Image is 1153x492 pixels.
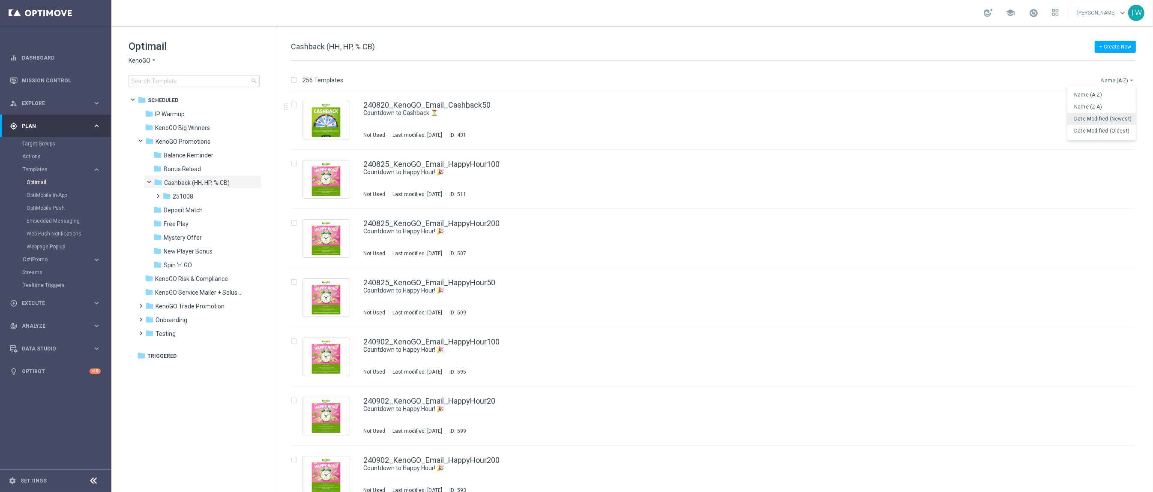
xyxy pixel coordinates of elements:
[164,248,213,255] span: New Player Bonus
[363,227,1079,235] a: Countdown to Happy Hour! 🎉
[93,166,101,174] i: keyboard_arrow_right
[305,459,347,492] img: 593.jpeg
[22,101,93,106] span: Explore
[164,234,202,241] span: Mystery Offer
[9,345,101,352] button: Data Studio keyboard_arrow_right
[145,123,153,132] i: folder
[164,179,230,187] span: Cashback (HH, HP, % CB)
[27,240,111,253] div: Webpage Pop-up
[10,345,93,353] div: Data Studio
[22,346,93,351] span: Data Studio
[282,327,1151,386] div: Press SPACE to select this row.
[27,192,89,199] a: OptiMobile In-App
[145,109,153,118] i: folder
[155,124,210,132] span: KenoGO Big Winners
[10,122,18,130] i: gps_fixed
[10,46,101,69] div: Dashboard
[173,193,193,200] span: 251008
[363,405,1099,413] div: Countdown to Happy Hour! 🎉
[389,191,446,198] div: Last modified: [DATE]
[363,109,1099,117] div: Countdown to Cashback ⏳
[363,168,1079,176] a: Countdown to Happy Hour! 🎉
[155,110,185,118] span: IP Warmup
[363,109,1079,117] a: Countdown to Cashback ⏳
[363,101,491,109] a: 240820_KenoGO_Email_Cashback50
[363,368,385,375] div: Not Used
[22,253,111,266] div: OptiPromo
[282,91,1151,150] div: Press SPACE to select this row.
[1128,77,1135,84] i: arrow_drop_down
[129,57,150,65] span: KenoGO
[302,76,343,84] p: 256 Templates
[137,351,146,360] i: folder
[446,428,466,435] div: ID:
[1074,104,1102,110] span: Name (Z-A)
[10,322,93,330] div: Analyze
[22,153,89,160] a: Actions
[363,168,1099,176] div: Countdown to Happy Hour! 🎉
[156,330,176,338] span: Testing
[93,99,101,107] i: keyboard_arrow_right
[1118,8,1127,18] span: keyboard_arrow_down
[457,309,466,316] div: 509
[10,69,101,92] div: Mission Control
[153,219,162,228] i: folder
[153,247,162,255] i: folder
[457,250,466,257] div: 507
[156,138,210,145] span: KenoGO Promotions
[1128,5,1144,21] div: TW
[389,368,446,375] div: Last modified: [DATE]
[363,346,1079,354] a: Countdown to Happy Hour! 🎉
[155,275,228,283] span: KenoGO Risk & Compliance
[1067,101,1136,113] button: Name (Z-A)
[22,166,101,173] button: Templates keyboard_arrow_right
[305,103,347,137] img: 431.jpeg
[282,268,1151,327] div: Press SPACE to select this row.
[389,250,446,257] div: Last modified: [DATE]
[282,209,1151,268] div: Press SPACE to select this row.
[155,289,243,296] span: KenoGO Service Mailer + Solus eDM
[153,205,162,214] i: folder
[22,69,101,92] a: Mission Control
[363,346,1099,354] div: Countdown to Happy Hour! 🎉
[9,77,101,84] button: Mission Control
[1074,92,1102,98] span: Name (A-Z)
[10,122,93,130] div: Plan
[446,250,466,257] div: ID:
[363,279,495,287] a: 240825_KenoGO_Email_HappyHour50
[22,137,111,150] div: Target Groups
[1006,8,1015,18] span: school
[145,274,153,283] i: folder
[27,243,89,250] a: Webpage Pop-up
[363,405,1079,413] a: Countdown to Happy Hour! 🎉
[363,287,1099,295] div: Countdown to Happy Hour! 🎉
[363,464,1099,472] div: Countdown to Happy Hour! 🎉
[9,123,101,130] button: gps_fixed Plan keyboard_arrow_right
[22,279,111,292] div: Realtime Triggers
[9,477,16,485] i: settings
[27,214,111,227] div: Embedded Messaging
[305,222,347,255] img: 507.jpeg
[9,100,101,107] button: person_search Explore keyboard_arrow_right
[145,137,154,145] i: folder
[1076,6,1128,19] a: [PERSON_NAME]keyboard_arrow_down
[129,57,157,65] button: KenoGO arrow_drop_down
[389,309,446,316] div: Last modified: [DATE]
[22,323,93,329] span: Analyze
[22,301,93,306] span: Execute
[21,478,47,483] a: Settings
[10,100,18,107] i: person_search
[27,202,111,214] div: OptiMobile Push
[164,165,201,173] span: Bonus Reload
[150,57,157,65] i: arrow_drop_down
[389,132,446,139] div: Last modified: [DATE]
[10,100,93,107] div: Explore
[10,299,93,307] div: Execute
[457,191,466,198] div: 511
[363,309,385,316] div: Not Used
